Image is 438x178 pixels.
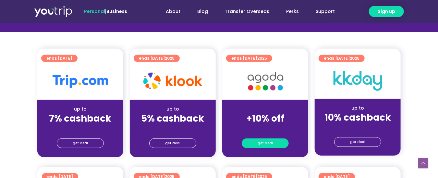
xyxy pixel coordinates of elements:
strong: 10% cashback [324,111,391,124]
a: ends [DATE]2025 [319,55,365,62]
div: up to [320,105,395,112]
div: (for stays only) [320,124,395,130]
nav: Menu [145,6,343,18]
a: Transfer Overseas [216,6,278,18]
span: ends [DATE] [231,55,267,62]
span: 2025 [350,55,359,61]
div: (for stays only) [227,125,303,131]
a: ends [DATE]2025 [134,55,180,62]
a: ends [DATE] [41,55,78,62]
span: get deal [165,139,180,148]
a: Business [106,8,127,15]
span: | [84,8,127,15]
a: Blog [189,6,216,18]
span: ends [DATE] [139,55,175,62]
a: Perks [278,6,307,18]
span: ends [DATE] [324,55,359,62]
a: get deal [334,137,381,147]
a: get deal [149,138,196,148]
a: get deal [242,138,289,148]
span: Sign up [378,8,395,15]
strong: 7% cashback [49,112,112,125]
div: up to [135,106,211,113]
span: Personal [84,8,105,15]
div: (for stays only) [135,125,211,131]
div: up to [43,106,118,113]
span: get deal [350,137,365,147]
a: get deal [57,138,104,148]
a: ends [DATE]2025 [226,55,272,62]
span: 2025 [257,55,267,61]
a: Support [307,6,343,18]
div: (for stays only) [43,125,118,131]
a: Sign up [369,6,404,17]
span: get deal [258,139,273,148]
strong: +10% off [246,112,284,125]
span: 2025 [165,55,175,61]
a: About [157,6,189,18]
span: get deal [73,139,88,148]
span: up to [259,106,271,112]
span: ends [DATE] [46,55,72,62]
strong: 5% cashback [141,112,204,125]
